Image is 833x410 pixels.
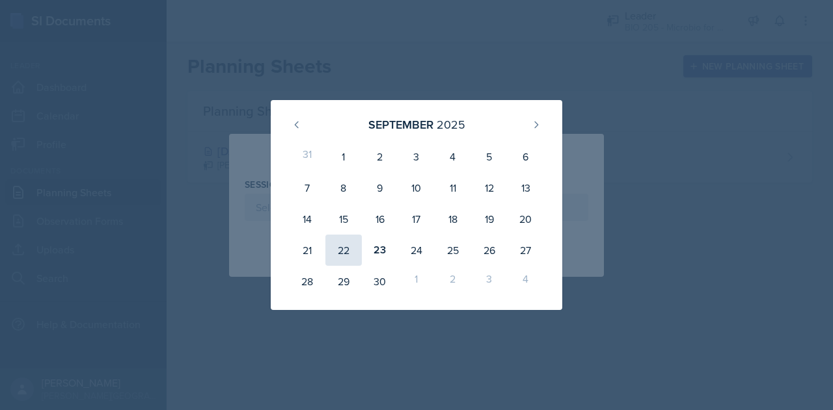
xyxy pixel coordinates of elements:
[435,172,471,203] div: 11
[325,141,362,172] div: 1
[362,172,398,203] div: 9
[398,172,435,203] div: 10
[289,141,325,172] div: 31
[508,141,544,172] div: 6
[435,141,471,172] div: 4
[508,235,544,266] div: 27
[471,141,508,172] div: 5
[508,266,544,297] div: 4
[435,235,471,266] div: 25
[289,203,325,235] div: 14
[471,235,508,266] div: 26
[471,203,508,235] div: 19
[325,172,362,203] div: 8
[325,235,362,266] div: 22
[325,266,362,297] div: 29
[398,141,435,172] div: 3
[289,172,325,203] div: 7
[362,203,398,235] div: 16
[508,203,544,235] div: 20
[289,235,325,266] div: 21
[435,203,471,235] div: 18
[362,266,398,297] div: 30
[437,116,465,133] div: 2025
[508,172,544,203] div: 13
[398,203,435,235] div: 17
[325,203,362,235] div: 15
[398,266,435,297] div: 1
[435,266,471,297] div: 2
[289,266,325,297] div: 28
[471,266,508,297] div: 3
[362,235,398,266] div: 23
[398,235,435,266] div: 24
[368,116,433,133] div: September
[471,172,508,203] div: 12
[362,141,398,172] div: 2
